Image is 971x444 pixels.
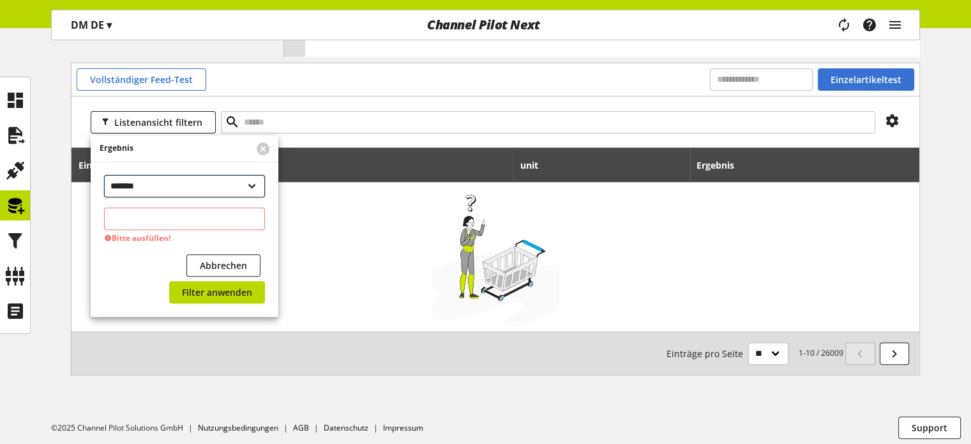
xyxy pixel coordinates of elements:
li: ©2025 Channel Pilot Solutions GmbH [51,422,198,434]
span: Ergebnis [696,158,734,172]
button: Abbrechen [186,254,260,277]
span: Support [912,421,947,434]
p: Bitte ausfüllen! [104,233,265,244]
span: Eindeutige Artikelnummer [79,158,196,172]
nav: main navigation [51,10,920,40]
a: AGB [293,422,309,433]
span: ▾ [107,18,112,32]
a: Impressum [383,422,423,433]
span: Einträge pro Seite [666,347,748,360]
span: unit [520,158,538,172]
span: Vollständiger Feed-Test [90,73,193,86]
p: DM DE [71,17,112,33]
button: Filter anwenden [169,281,265,303]
button: Listenansicht filtern [91,111,216,134]
span: Filter anwenden [182,286,252,299]
span: Abbrechen [200,259,247,272]
small: 1-10 / 26009 [666,342,843,365]
button: Support [898,417,961,439]
a: Datenschutz [324,422,368,433]
div: Ergebnis [91,135,248,162]
a: Nutzungsbedingungen [198,422,278,433]
span: Listenansicht filtern [114,116,202,129]
button: Einzelartikeltest [818,68,914,91]
button: Vollständiger Feed-Test [77,68,206,91]
span: Einzelartikeltest [831,73,901,86]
